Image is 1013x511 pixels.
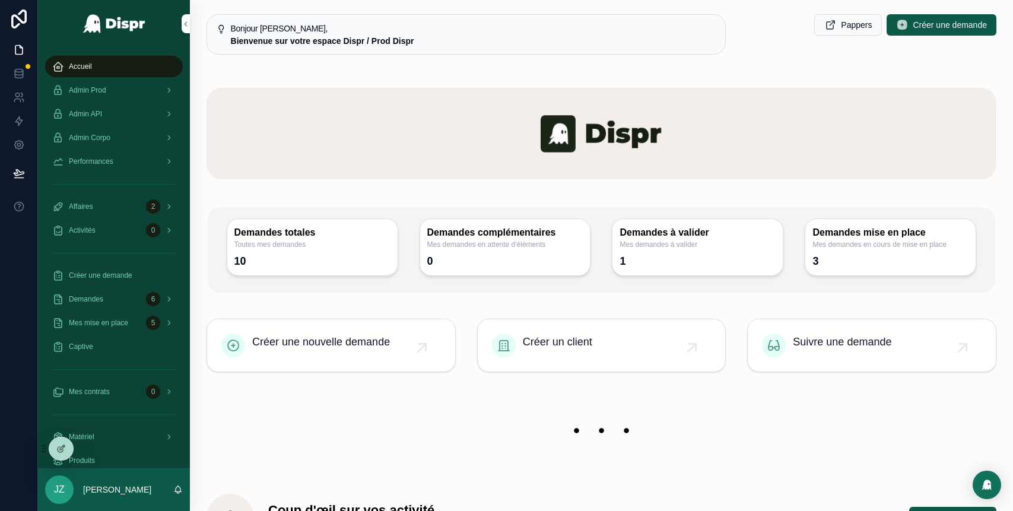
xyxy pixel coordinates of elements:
[69,456,95,465] span: Produits
[427,240,583,249] span: Mes demandes en attente d'éléments
[812,254,818,268] div: 3
[234,240,390,249] span: Toutes mes demandes
[887,14,996,36] button: Créer une demande
[207,88,996,179] img: banner-dispr.png
[427,226,583,240] h3: Demandes complémentaires
[69,109,102,119] span: Admin API
[146,385,160,399] div: 0
[69,342,93,351] span: Captive
[793,334,891,350] span: Suivre une demande
[146,223,160,237] div: 0
[45,196,183,217] a: Affaires2
[45,56,183,77] a: Accueil
[69,271,132,280] span: Créer une demande
[234,254,246,268] div: 10
[69,157,113,166] span: Performances
[146,316,160,330] div: 5
[146,292,160,306] div: 6
[207,405,996,456] img: 22208-banner-empty.png
[427,254,433,268] div: 0
[252,334,390,350] span: Créer une nouvelle demande
[69,62,92,71] span: Accueil
[620,240,776,249] span: Mes demandes à valider
[45,381,183,402] a: Mes contrats0
[913,19,987,31] span: Créer une demande
[45,127,183,148] a: Admin Corpo
[620,226,776,240] h3: Demandes à valider
[45,151,183,172] a: Performances
[69,432,94,442] span: Matériel
[620,254,625,268] div: 1
[234,226,390,240] h3: Demandes totales
[45,450,183,471] a: Produits
[54,483,65,497] span: JZ
[146,199,160,214] div: 2
[69,85,106,95] span: Admin Prod
[45,80,183,101] a: Admin Prod
[69,318,128,328] span: Mes mise en place
[45,265,183,286] a: Créer une demande
[841,19,872,31] span: Pappers
[812,226,968,240] h3: Demandes mise en place
[82,14,146,33] img: App logo
[45,220,183,241] a: Activités0
[69,294,103,304] span: Demandes
[69,202,93,211] span: Affaires
[45,426,183,447] a: Matériel
[231,35,716,47] div: **Bienvenue sur votre espace Dispr / Prod Dispr**
[973,471,1001,499] div: Open Intercom Messenger
[69,133,110,142] span: Admin Corpo
[38,47,190,468] div: scrollable content
[45,336,183,357] a: Captive
[45,288,183,310] a: Demandes6
[69,226,96,235] span: Activités
[748,319,996,372] a: Suivre une demande
[69,387,110,396] span: Mes contrats
[814,14,882,36] button: Pappers
[812,240,968,249] span: Mes demandes en cours de mise en place
[231,24,716,33] h5: Bonjour Jeremy,
[523,334,592,350] span: Créer un client
[45,312,183,334] a: Mes mise en place5
[231,36,414,46] strong: Bienvenue sur votre espace Dispr / Prod Dispr
[207,319,455,372] a: Créer une nouvelle demande
[83,484,151,496] p: [PERSON_NAME]
[478,319,726,372] a: Créer un client
[45,103,183,125] a: Admin API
